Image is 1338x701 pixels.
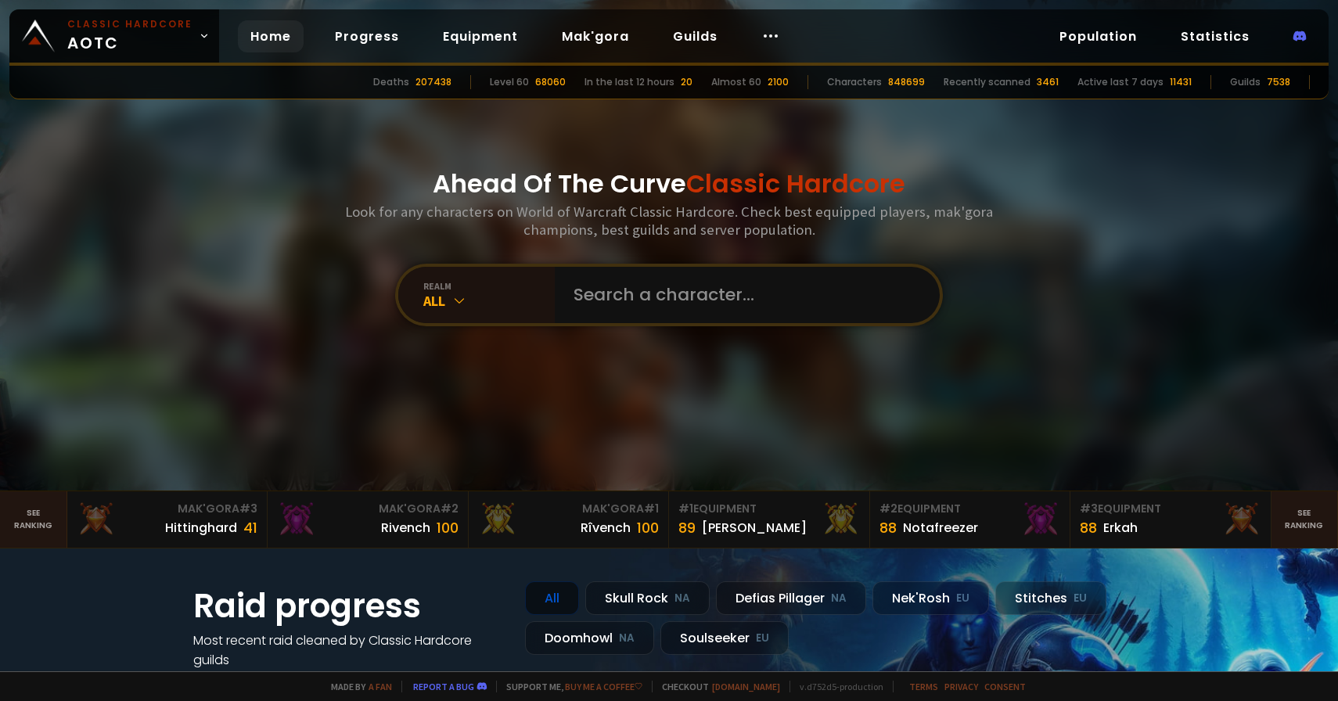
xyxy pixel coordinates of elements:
[322,20,412,52] a: Progress
[1080,517,1097,538] div: 88
[585,581,710,615] div: Skull Rock
[872,581,989,615] div: Nek'Rosh
[268,491,469,548] a: Mak'Gora#2Rivench100
[660,621,789,655] div: Soulseeker
[1080,501,1261,517] div: Equipment
[441,501,459,516] span: # 2
[413,681,474,692] a: Report a bug
[712,681,780,692] a: [DOMAIN_NAME]
[995,581,1106,615] div: Stitches
[944,681,978,692] a: Privacy
[277,501,459,517] div: Mak'Gora
[430,20,531,52] a: Equipment
[956,591,969,606] small: EU
[478,501,660,517] div: Mak'Gora
[165,518,237,537] div: Hittinghard
[756,631,769,646] small: EU
[339,203,999,239] h3: Look for any characters on World of Warcraft Classic Hardcore. Check best equipped players, mak'g...
[789,681,883,692] span: v. d752d5 - production
[879,517,897,538] div: 88
[1267,75,1290,89] div: 7538
[193,631,506,670] h4: Most recent raid cleaned by Classic Hardcore guilds
[716,581,866,615] div: Defias Pillager
[768,75,789,89] div: 2100
[637,517,659,538] div: 100
[711,75,761,89] div: Almost 60
[831,591,847,606] small: NA
[415,75,451,89] div: 207438
[423,292,555,310] div: All
[77,501,258,517] div: Mak'Gora
[1037,75,1059,89] div: 3461
[1077,75,1164,89] div: Active last 7 days
[322,681,392,692] span: Made by
[903,518,978,537] div: Notafreezer
[1070,491,1271,548] a: #3Equipment88Erkah
[644,501,659,516] span: # 1
[67,17,192,31] small: Classic Hardcore
[369,681,392,692] a: a fan
[1080,501,1098,516] span: # 3
[619,631,635,646] small: NA
[9,9,219,63] a: Classic HardcoreAOTC
[1103,518,1138,537] div: Erkah
[652,681,780,692] span: Checkout
[678,501,860,517] div: Equipment
[909,681,938,692] a: Terms
[584,75,674,89] div: In the last 12 hours
[660,20,730,52] a: Guilds
[239,501,257,516] span: # 3
[67,491,268,548] a: Mak'Gora#3Hittinghard41
[888,75,925,89] div: 848699
[827,75,882,89] div: Characters
[496,681,642,692] span: Support me,
[373,75,409,89] div: Deaths
[686,166,905,201] span: Classic Hardcore
[702,518,807,537] div: [PERSON_NAME]
[564,267,921,323] input: Search a character...
[1074,591,1087,606] small: EU
[1047,20,1149,52] a: Population
[984,681,1026,692] a: Consent
[525,621,654,655] div: Doomhowl
[490,75,529,89] div: Level 60
[381,518,430,537] div: Rivench
[565,681,642,692] a: Buy me a coffee
[944,75,1030,89] div: Recently scanned
[669,491,870,548] a: #1Equipment89[PERSON_NAME]
[870,491,1071,548] a: #2Equipment88Notafreezer
[423,280,555,292] div: realm
[67,17,192,55] span: AOTC
[1230,75,1261,89] div: Guilds
[678,501,693,516] span: # 1
[678,517,696,538] div: 89
[437,517,459,538] div: 100
[535,75,566,89] div: 68060
[879,501,897,516] span: # 2
[238,20,304,52] a: Home
[433,165,905,203] h1: Ahead Of The Curve
[469,491,670,548] a: Mak'Gora#1Rîvench100
[879,501,1061,517] div: Equipment
[681,75,692,89] div: 20
[1168,20,1262,52] a: Statistics
[674,591,690,606] small: NA
[581,518,631,537] div: Rîvench
[243,517,257,538] div: 41
[525,581,579,615] div: All
[549,20,642,52] a: Mak'gora
[193,581,506,631] h1: Raid progress
[1170,75,1192,89] div: 11431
